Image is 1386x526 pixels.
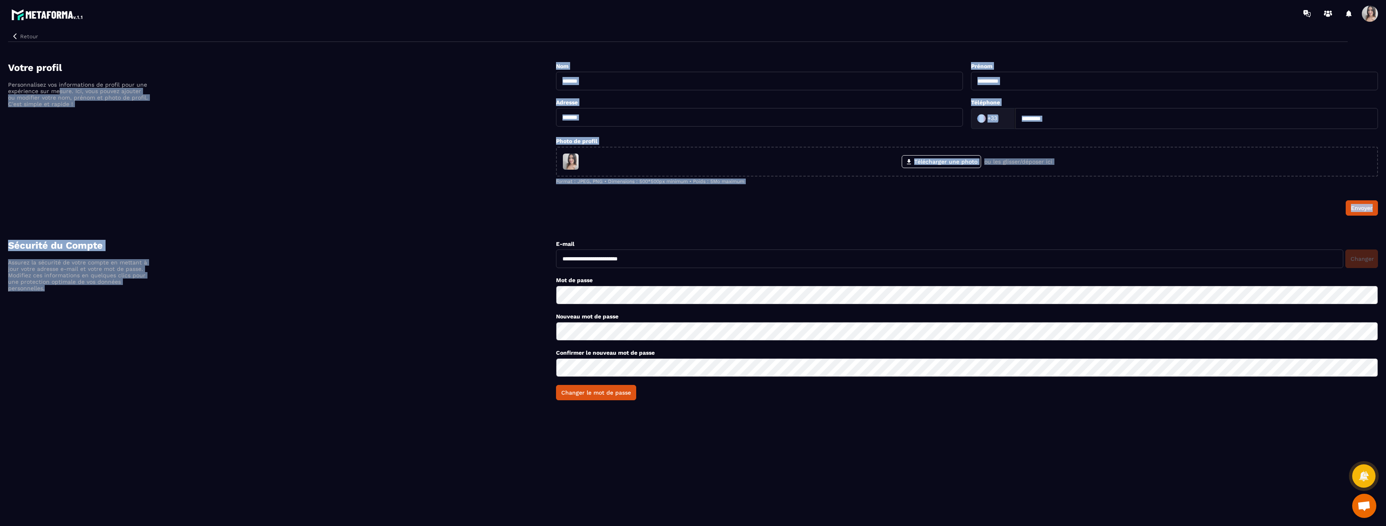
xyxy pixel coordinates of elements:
[984,158,1052,165] p: ou les glisser/déposer ici
[556,349,655,356] label: Confirmer le nouveau mot de passe
[556,63,569,69] label: Nom
[8,81,149,107] p: Personnalisez vos informations de profil pour une expérience sur mesure. Ici, vous pouvez ajouter...
[971,63,992,69] label: Prénom
[556,313,618,320] label: Nouveau mot de passe
[556,138,598,144] label: Photo de profil
[8,259,149,291] p: Assurez la sécurité de votre compte en mettant à jour votre adresse e-mail et votre mot de passe....
[999,112,1007,125] input: Search for option
[556,277,593,283] label: Mot de passe
[8,31,41,42] button: Retour
[8,240,556,251] h4: Sécurité du Compte
[971,108,1015,129] div: Search for option
[556,385,636,400] button: Changer le mot de passe
[971,99,1000,106] label: Téléphone
[556,179,1378,184] p: Format : JPEG, PNG • Dimensions : 500*500px minimum • Poids : 5Mo maximum
[8,62,556,73] h4: Votre profil
[1352,494,1376,518] a: Ouvrir le chat
[556,99,578,106] label: Adresse
[11,7,84,22] img: logo
[973,110,990,127] img: Country Flag
[556,241,575,247] label: E-mail
[902,155,981,168] label: Télécharger une photo
[1346,200,1378,216] button: Envoyer
[988,114,997,123] span: +33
